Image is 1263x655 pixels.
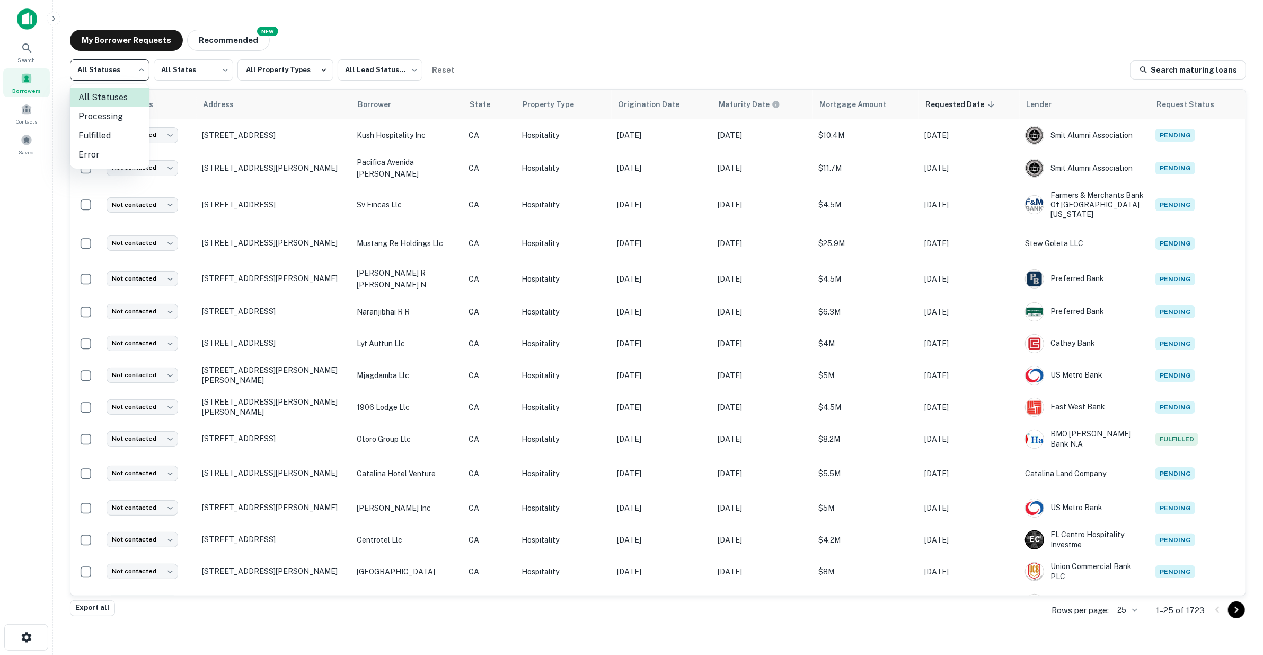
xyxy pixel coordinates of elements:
li: All Statuses [70,88,149,107]
iframe: Chat Widget [1210,570,1263,621]
li: Error [70,145,149,164]
li: Fulfilled [70,126,149,145]
li: Processing [70,107,149,126]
